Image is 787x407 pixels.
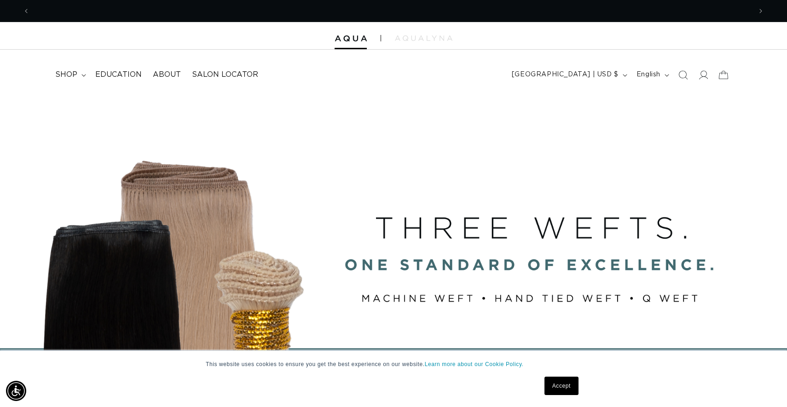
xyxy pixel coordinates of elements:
[395,35,452,41] img: aqualyna.com
[637,70,660,80] span: English
[425,361,524,367] a: Learn more about our Cookie Policy.
[50,64,90,85] summary: shop
[335,35,367,42] img: Aqua Hair Extensions
[192,70,258,80] span: Salon Locator
[16,2,36,20] button: Previous announcement
[673,65,693,85] summary: Search
[147,64,186,85] a: About
[90,64,147,85] a: Education
[55,70,77,80] span: shop
[631,66,673,84] button: English
[751,2,771,20] button: Next announcement
[544,377,579,395] a: Accept
[206,360,581,368] p: This website uses cookies to ensure you get the best experience on our website.
[512,70,619,80] span: [GEOGRAPHIC_DATA] | USD $
[186,64,264,85] a: Salon Locator
[506,66,631,84] button: [GEOGRAPHIC_DATA] | USD $
[153,70,181,80] span: About
[6,381,26,401] div: Accessibility Menu
[95,70,142,80] span: Education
